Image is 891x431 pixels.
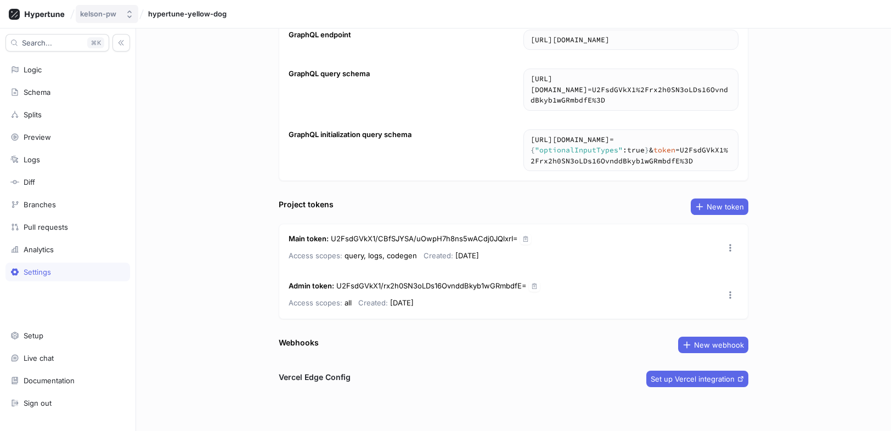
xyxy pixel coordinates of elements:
[24,376,75,385] div: Documentation
[524,130,738,171] textarea: https://[DOMAIN_NAME]/schema?body={"optionalInputTypes":true}&token=U2FsdGVkX1%2Frx2h0SN3oLDs16Ov...
[358,298,388,307] span: Created:
[24,178,35,186] div: Diff
[289,281,334,290] strong: Admin token :
[24,133,51,141] div: Preview
[24,399,52,407] div: Sign out
[646,371,748,387] button: Set up Vercel integration
[524,30,738,50] textarea: [URL][DOMAIN_NAME]
[289,129,411,140] div: GraphQL initialization query schema
[24,268,51,276] div: Settings
[24,223,68,231] div: Pull requests
[279,337,319,348] div: Webhooks
[289,234,329,243] strong: Main token :
[424,249,479,262] p: [DATE]
[336,281,527,290] span: U2FsdGVkX1/rx2h0SN3oLDs16OvnddBkyb1wGRmbdfE=
[279,371,351,383] h3: Vercel Edge Config
[22,39,52,46] span: Search...
[24,200,56,209] div: Branches
[24,245,54,254] div: Analytics
[691,199,748,215] button: New token
[707,203,744,210] span: New token
[678,337,748,353] button: New webhook
[289,30,351,41] div: GraphQL endpoint
[24,88,50,97] div: Schema
[358,296,414,309] p: [DATE]
[289,69,370,80] div: GraphQL query schema
[5,371,130,390] a: Documentation
[289,298,342,307] span: Access scopes:
[651,376,735,382] span: Set up Vercel integration
[5,34,109,52] button: Search...K
[24,331,43,340] div: Setup
[24,110,42,119] div: Splits
[24,155,40,164] div: Logs
[24,65,42,74] div: Logic
[148,10,227,18] span: hypertune-yellow-dog
[524,69,738,110] textarea: [URL][DOMAIN_NAME]
[424,251,453,260] span: Created:
[331,234,518,243] span: U2FsdGVkX1/CBfSJYSA/uOwpH7h8ns5wACdj0JQlxrI=
[76,5,138,23] button: kelson-pw
[289,251,342,260] span: Access scopes:
[279,199,334,210] div: Project tokens
[694,342,744,348] span: New webhook
[289,249,417,262] p: query, logs, codegen
[24,354,54,362] div: Live chat
[87,37,104,48] div: K
[80,9,116,19] div: kelson-pw
[289,296,352,309] p: all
